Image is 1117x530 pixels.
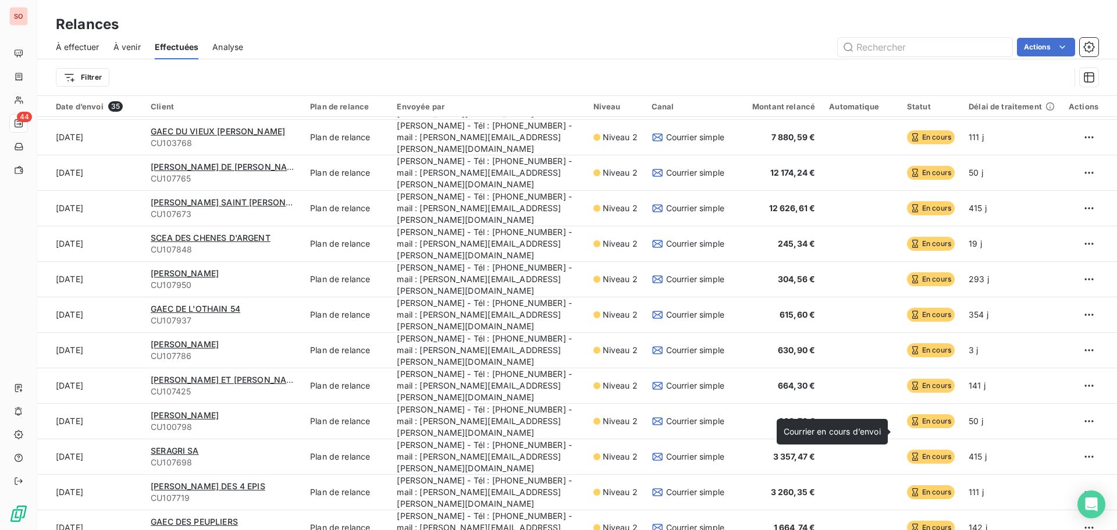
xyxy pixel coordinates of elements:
div: Plan de relance [310,102,383,111]
span: 44 [17,112,32,122]
span: CU107937 [151,315,296,326]
td: [DATE] [37,226,144,262]
td: 293 j [962,262,1062,297]
span: Analyse [212,41,243,53]
td: Plan de relance [303,226,390,262]
span: CU107950 [151,279,296,291]
span: Niveau 2 [603,131,638,143]
span: En cours [907,414,955,428]
span: À venir [113,41,141,53]
td: [PERSON_NAME] - Tél : [PHONE_NUMBER] - mail : [PERSON_NAME][EMAIL_ADDRESS][PERSON_NAME][DOMAIN_NAME] [390,475,586,510]
div: Date d’envoi [56,101,137,112]
span: Courrier simple [666,167,724,179]
span: Courrier simple [666,238,724,250]
span: SCEA DES CHENES D'ARGENT [151,233,271,243]
span: 664,30 € [778,380,815,390]
button: Actions [1017,38,1075,56]
span: Courrier en cours d’envoi [784,426,881,436]
td: Plan de relance [303,262,390,297]
td: [DATE] [37,475,144,510]
span: Courrier simple [666,415,724,427]
span: En cours [907,343,955,357]
span: Niveau 2 [603,451,638,463]
span: En cours [907,450,955,464]
span: 7 880,59 € [771,132,816,142]
td: [DATE] [37,333,144,368]
span: Niveau 2 [603,238,638,250]
span: Niveau 2 [603,309,638,321]
td: 141 j [962,368,1062,404]
td: [DATE] [37,368,144,404]
td: 415 j [962,439,1062,475]
span: 304,56 € [778,274,815,284]
span: GAEC DE L'OTHAIN 54 [151,304,240,314]
td: 19 j [962,226,1062,262]
span: Courrier simple [666,380,724,392]
span: [PERSON_NAME] [151,339,219,349]
div: Automatique [829,102,893,111]
span: En cours [907,201,955,215]
span: Courrier simple [666,273,724,285]
span: Client [151,102,174,111]
td: [PERSON_NAME] - Tél : [PHONE_NUMBER] - mail : [PERSON_NAME][EMAIL_ADDRESS][PERSON_NAME][DOMAIN_NAME] [390,191,586,226]
span: Niveau 2 [603,273,638,285]
td: [DATE] [37,439,144,475]
span: Courrier simple [666,309,724,321]
td: Plan de relance [303,333,390,368]
span: Niveau 2 [603,380,638,392]
span: CU107848 [151,244,296,255]
span: 35 [108,101,123,112]
td: Plan de relance [303,439,390,475]
span: [PERSON_NAME] [151,410,219,420]
span: 12 626,61 € [769,203,816,213]
span: En cours [907,379,955,393]
div: Canal [652,102,724,111]
td: Plan de relance [303,191,390,226]
span: En cours [907,130,955,144]
button: Filtrer [56,68,109,87]
span: CU107673 [151,208,296,220]
td: 50 j [962,155,1062,191]
span: CU107719 [151,492,296,504]
span: CU107765 [151,173,296,184]
td: 3 j [962,333,1062,368]
span: [PERSON_NAME] DES 4 EPIS [151,481,265,491]
span: [PERSON_NAME] SAINT [PERSON_NAME] [151,197,317,207]
input: Rechercher [838,38,1012,56]
td: [DATE] [37,297,144,333]
span: CU107786 [151,350,296,362]
span: Niveau 2 [603,486,638,498]
td: [DATE] [37,404,144,439]
span: 668,70 € [778,416,815,426]
span: Courrier simple [666,486,724,498]
td: [DATE] [37,120,144,155]
span: CU100798 [151,421,296,433]
span: 615,60 € [780,310,815,319]
td: [DATE] [37,155,144,191]
div: Statut [907,102,955,111]
span: Niveau 2 [603,344,638,356]
h3: Relances [56,14,119,35]
span: En cours [907,308,955,322]
div: Actions [1069,102,1098,111]
td: [PERSON_NAME] - Tél : [PHONE_NUMBER] - mail : [PERSON_NAME][EMAIL_ADDRESS][PERSON_NAME][DOMAIN_NAME] [390,404,586,439]
td: [PERSON_NAME] - Tél : [PHONE_NUMBER] - mail : [PERSON_NAME][EMAIL_ADDRESS][PERSON_NAME][DOMAIN_NAME] [390,262,586,297]
span: GAEC DU VIEUX [PERSON_NAME] [151,126,285,136]
td: [PERSON_NAME] - Tél : [PHONE_NUMBER] - mail : [PERSON_NAME][EMAIL_ADDRESS][PERSON_NAME][DOMAIN_NAME] [390,226,586,262]
span: En cours [907,485,955,499]
span: À effectuer [56,41,99,53]
td: [PERSON_NAME] - Tél : [PHONE_NUMBER] - mail : [PERSON_NAME][EMAIL_ADDRESS][PERSON_NAME][DOMAIN_NAME] [390,120,586,155]
span: Niveau 2 [603,167,638,179]
td: [PERSON_NAME] - Tél : [PHONE_NUMBER] - mail : [PERSON_NAME][EMAIL_ADDRESS][PERSON_NAME][DOMAIN_NAME] [390,439,586,475]
span: Courrier simple [666,131,724,143]
span: [PERSON_NAME] ET [PERSON_NAME] [151,375,302,385]
img: Logo LeanPay [9,504,28,523]
span: 3 357,47 € [773,451,816,461]
div: Montant relancé [738,102,815,111]
span: En cours [907,237,955,251]
td: 111 j [962,120,1062,155]
span: En cours [907,272,955,286]
td: Plan de relance [303,404,390,439]
span: CU107698 [151,457,296,468]
span: GAEC DES PEUPLIERS [151,517,238,527]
